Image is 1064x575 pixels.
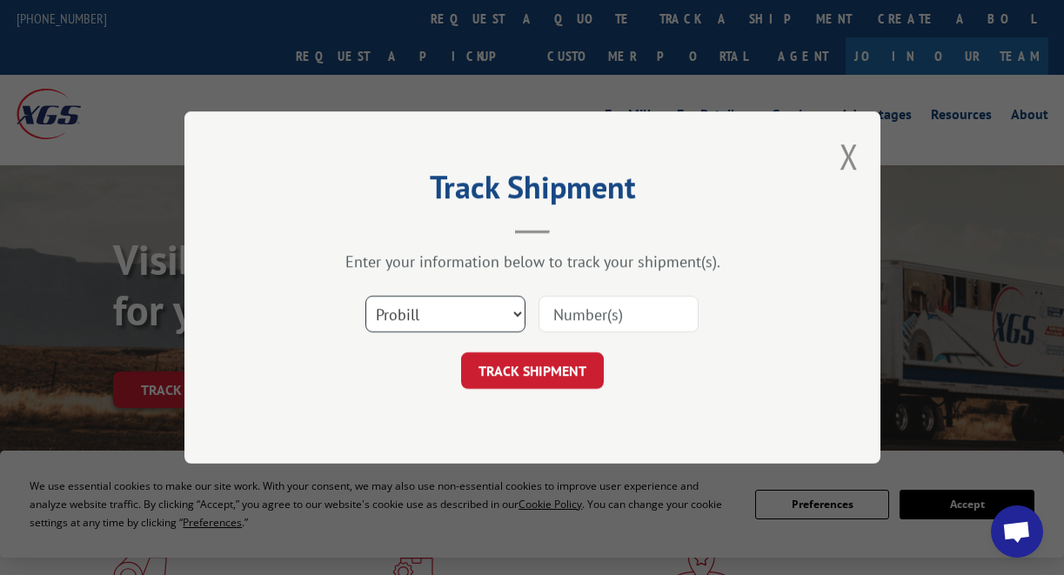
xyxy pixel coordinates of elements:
[271,175,793,208] h2: Track Shipment
[271,251,793,271] div: Enter your information below to track your shipment(s).
[991,505,1043,558] div: Open chat
[840,133,859,179] button: Close modal
[461,352,604,389] button: TRACK SHIPMENT
[539,296,699,332] input: Number(s)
